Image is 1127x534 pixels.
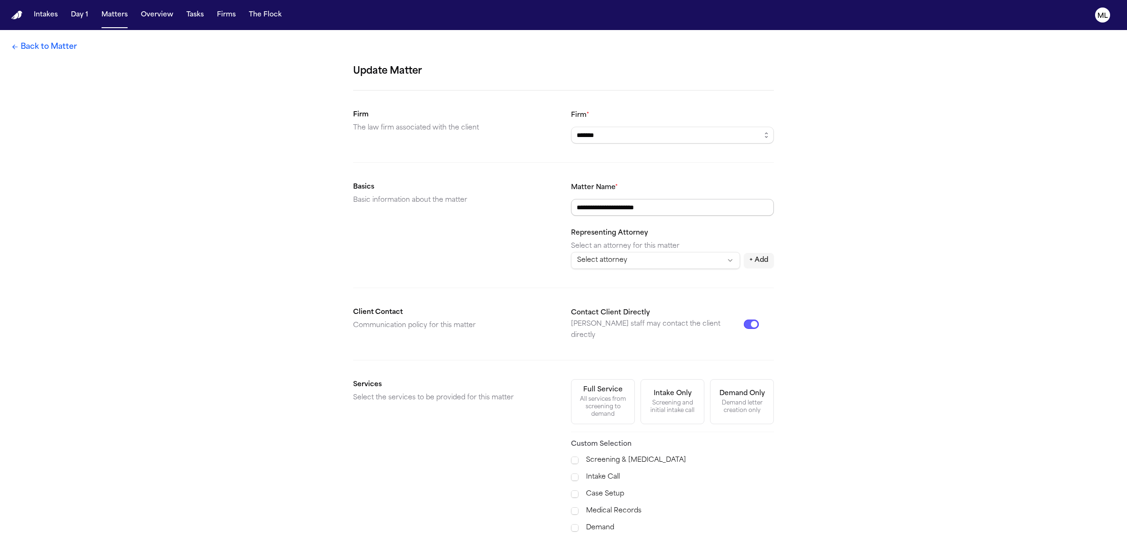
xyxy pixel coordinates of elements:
h2: Basics [353,182,556,193]
label: Screening & [MEDICAL_DATA] [586,455,774,466]
button: Full ServiceAll services from screening to demand [571,379,635,424]
p: [PERSON_NAME] staff may contact the client directly [571,319,744,341]
p: The law firm associated with the client [353,122,556,134]
h2: Services [353,379,556,390]
label: Representing Attorney [571,229,648,236]
div: Demand Only [719,389,765,398]
button: Tasks [183,7,208,23]
h1: Update Matter [353,64,774,79]
button: Matters [98,7,131,23]
div: All services from screening to demand [577,396,629,418]
h2: Firm [353,109,556,121]
label: Intake Call [586,472,774,483]
p: Select an attorney for this matter [571,241,774,252]
button: Select attorney [571,252,740,269]
button: Firms [213,7,239,23]
button: Intakes [30,7,62,23]
p: Basic information about the matter [353,195,556,206]
label: Matter Name [571,184,618,191]
p: Communication policy for this matter [353,320,556,331]
h2: Client Contact [353,307,556,318]
div: Intake Only [654,389,692,398]
div: Demand letter creation only [716,399,768,414]
button: Demand OnlyDemand letter creation only [710,379,774,424]
a: Home [11,11,23,20]
img: Finch Logo [11,11,23,20]
label: Firm [571,112,589,119]
button: Overview [137,7,177,23]
label: Demand [586,522,774,534]
label: Medical Records [586,505,774,517]
button: Intake OnlyScreening and initial intake call [641,379,704,424]
div: Screening and initial intake call [647,399,698,414]
h3: Custom Selection [571,440,774,449]
button: + Add [744,253,774,268]
input: Select a firm [571,127,774,144]
p: Select the services to be provided for this matter [353,392,556,404]
button: The Flock [245,7,286,23]
label: Contact Client Directly [571,309,650,316]
div: Full Service [583,385,623,395]
button: Day 1 [67,7,92,23]
a: Back to Matter [11,41,77,53]
label: Case Setup [586,488,774,500]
